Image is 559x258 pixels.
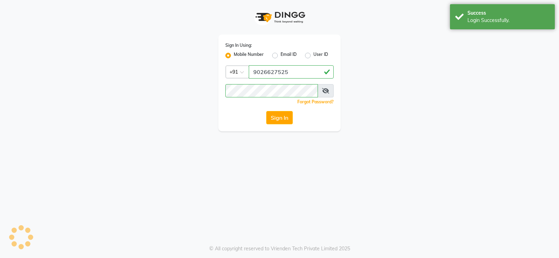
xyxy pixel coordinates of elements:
[252,7,307,28] img: logo1.svg
[281,51,297,60] label: Email ID
[313,51,328,60] label: User ID
[234,51,264,60] label: Mobile Number
[467,17,550,24] div: Login Successfully.
[266,111,293,124] button: Sign In
[249,65,334,79] input: Username
[467,9,550,17] div: Success
[297,99,334,104] a: Forgot Password?
[225,42,252,49] label: Sign In Using:
[225,84,318,97] input: Username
